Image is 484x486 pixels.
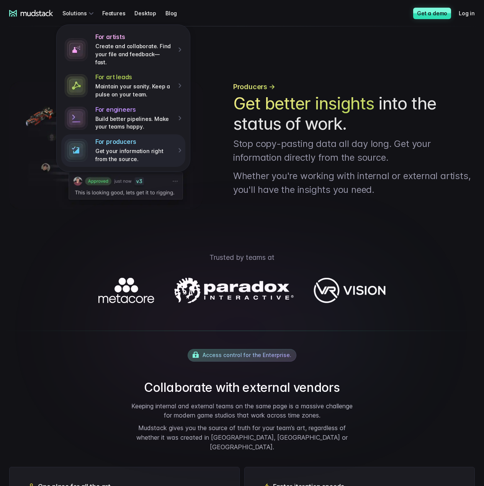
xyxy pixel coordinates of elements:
p: Whether you're working with internal or external artists, you'll have the insights you need. [233,169,475,197]
a: For art leadsMaintain your sanity. Keep a pulse on your team. [61,70,185,102]
h1: into the status of work. [233,93,475,134]
input: Work with outsourced artists? [2,139,7,144]
a: Get a demo [413,8,451,19]
h4: For producers [95,138,173,146]
div: Solutions [62,6,96,20]
img: Logos of companies using mudstack. [98,278,386,303]
img: spray paint icon [65,38,88,61]
a: Desktop [134,6,165,20]
span: Get better insights [233,93,374,114]
a: Log in [459,6,484,20]
img: stylized terminal icon [65,139,88,162]
h4: For art leads [95,73,173,81]
span: Producers → [233,82,275,92]
a: For artistsCreate and collaborate. Find your file and feedback— fast. [61,29,185,70]
p: Mudstack gives you the source of truth for your team’s art, regardless of whether it was created ... [127,423,357,452]
img: feedback history on a file showing revision and approval [9,82,203,209]
span: Art team size [126,63,162,70]
a: For engineersBuild better pipelines. Make your teams happy. [61,102,185,134]
p: Keeping internal and external teams on the same page is a massive challenge for modern game studi... [127,401,357,421]
a: Blog [165,6,186,20]
span: Job title [126,32,147,38]
a: For producersGet your information right from the source. [61,134,185,166]
span: Access control for the Enterprise. [203,352,291,358]
h2: Collaborate with external vendors [127,380,357,395]
p: Maintain your sanity. Keep a pulse on your team. [95,83,173,98]
img: stylized terminal icon [65,107,88,130]
a: mudstack logo [9,10,53,17]
p: Stop copy-pasting data all day long. Get your information directly from the source. [233,137,475,165]
h4: For artists [95,33,173,41]
p: Create and collaborate. Find your file and feedback— fast. [95,42,173,66]
p: Build better pipelines. Make your teams happy. [95,115,173,131]
img: connected dots icon [65,74,88,97]
span: Work with outsourced artists? [9,139,89,145]
span: Last name [126,0,155,7]
p: Get your information right from the source. [95,147,173,163]
h4: For engineers [95,106,173,114]
a: Features [102,6,134,20]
